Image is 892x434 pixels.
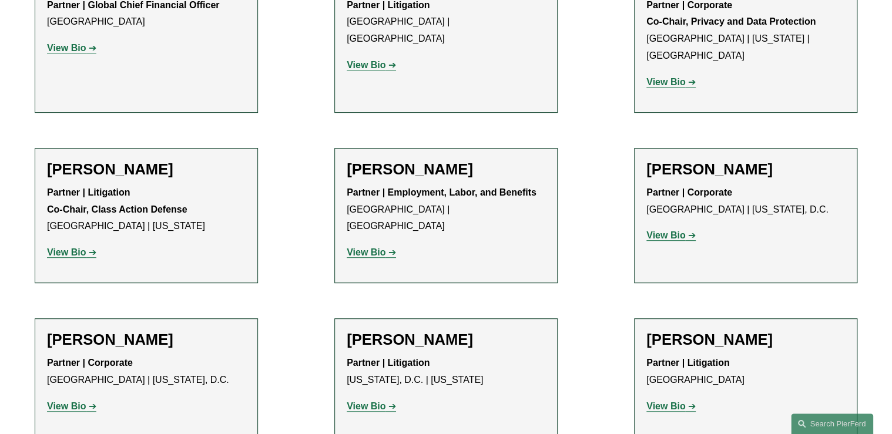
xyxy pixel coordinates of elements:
[47,43,96,53] a: View Bio
[347,160,545,179] h2: [PERSON_NAME]
[47,187,187,214] strong: Partner | Litigation Co-Chair, Class Action Defense
[347,187,536,197] strong: Partner | Employment, Labor, and Benefits
[347,60,385,70] strong: View Bio
[646,230,685,240] strong: View Bio
[646,230,696,240] a: View Bio
[646,77,685,87] strong: View Bio
[47,358,133,368] strong: Partner | Corporate
[646,160,845,179] h2: [PERSON_NAME]
[791,413,873,434] a: Search this site
[646,77,696,87] a: View Bio
[47,160,246,179] h2: [PERSON_NAME]
[347,247,396,257] a: View Bio
[47,184,246,235] p: [GEOGRAPHIC_DATA] | [US_STATE]
[646,358,729,368] strong: Partner | Litigation
[347,401,396,411] a: View Bio
[47,43,86,53] strong: View Bio
[47,331,246,349] h2: [PERSON_NAME]
[347,247,385,257] strong: View Bio
[347,60,396,70] a: View Bio
[47,355,246,389] p: [GEOGRAPHIC_DATA] | [US_STATE], D.C.
[47,247,96,257] a: View Bio
[347,401,385,411] strong: View Bio
[646,355,845,389] p: [GEOGRAPHIC_DATA]
[646,331,845,349] h2: [PERSON_NAME]
[347,331,545,349] h2: [PERSON_NAME]
[47,401,86,411] strong: View Bio
[646,401,685,411] strong: View Bio
[347,358,430,368] strong: Partner | Litigation
[646,187,732,197] strong: Partner | Corporate
[646,184,845,218] p: [GEOGRAPHIC_DATA] | [US_STATE], D.C.
[646,401,696,411] a: View Bio
[47,247,86,257] strong: View Bio
[347,184,545,235] p: [GEOGRAPHIC_DATA] | [GEOGRAPHIC_DATA]
[347,355,545,389] p: [US_STATE], D.C. | [US_STATE]
[47,401,96,411] a: View Bio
